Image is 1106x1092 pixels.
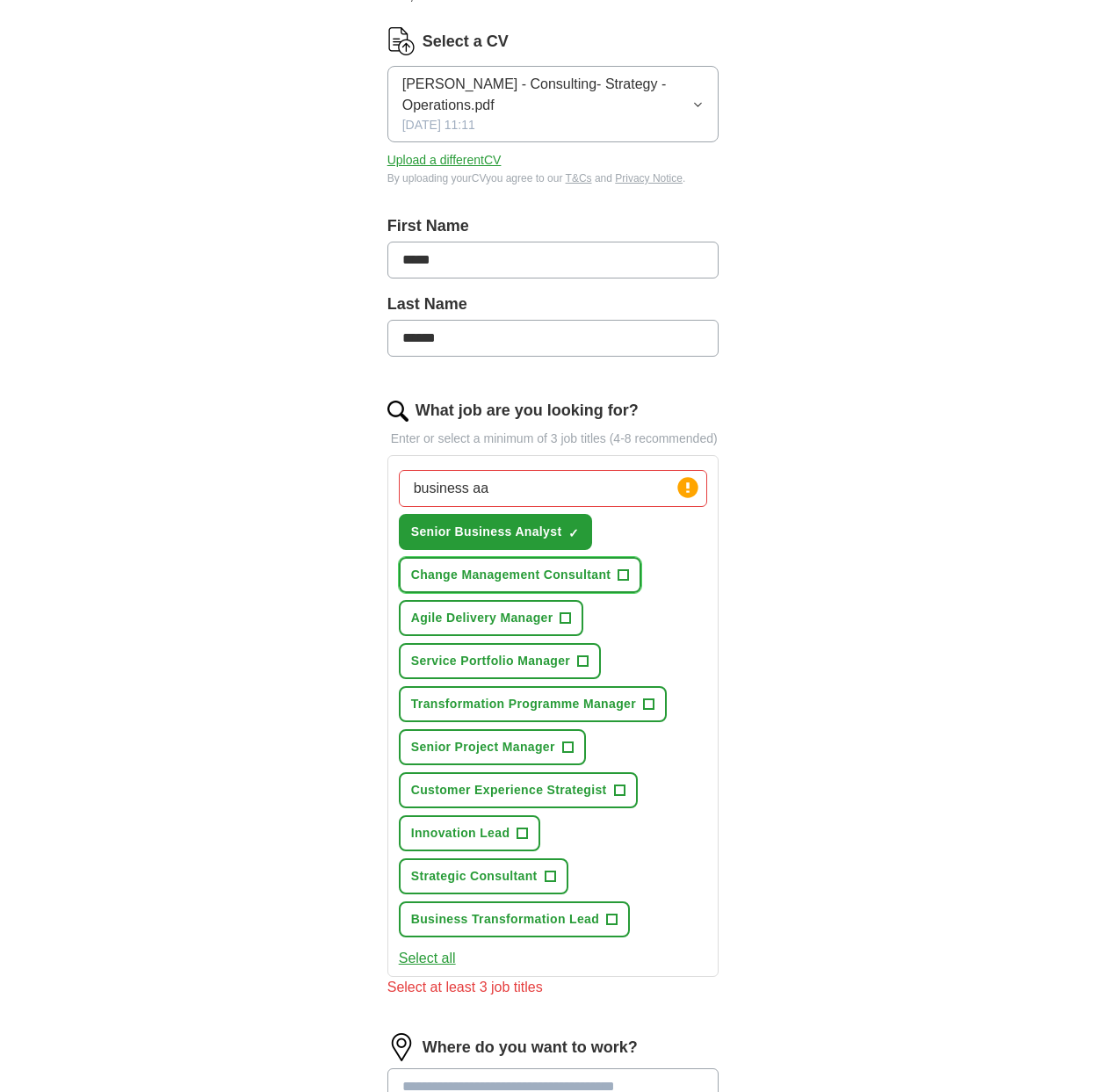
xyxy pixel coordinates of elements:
[402,116,475,134] span: [DATE] 11:11
[399,815,541,851] button: Innovation Lead
[411,523,562,541] span: Senior Business Analyst
[411,609,553,627] span: Agile Delivery Manager
[402,74,693,116] span: [PERSON_NAME] - Consulting- Strategy - Operations.pdf
[399,686,667,722] button: Transformation Programme Manager
[399,643,601,679] button: Service Portfolio Manager
[411,566,611,584] span: Change Management Consultant
[399,772,638,808] button: Customer Experience Strategist
[399,514,593,550] button: Senior Business Analyst✓
[387,293,719,316] label: Last Name
[423,30,509,54] label: Select a CV
[399,600,584,636] button: Agile Delivery Manager
[387,27,416,55] img: CV Icon
[566,172,592,184] a: T&Cs
[615,172,683,184] a: Privacy Notice
[411,652,570,670] span: Service Portfolio Manager
[423,1036,638,1059] label: Where do you want to work?
[399,557,642,593] button: Change Management Consultant
[387,170,719,186] div: By uploading your CV you agree to our and .
[387,401,408,422] img: search.png
[411,695,636,713] span: Transformation Programme Manager
[387,977,719,998] div: Select at least 3 job titles
[387,214,719,238] label: First Name
[387,1033,416,1061] img: location.png
[399,901,630,937] button: Business Transformation Lead
[411,824,510,843] span: Innovation Lead
[416,399,639,423] label: What job are you looking for?
[387,430,719,448] p: Enter or select a minimum of 3 job titles (4-8 recommended)
[399,858,568,894] button: Strategic Consultant
[399,948,456,969] button: Select all
[387,151,502,170] button: Upload a differentCV
[399,470,708,507] input: Type a job title and press enter
[387,66,719,142] button: [PERSON_NAME] - Consulting- Strategy - Operations.pdf[DATE] 11:11
[411,910,599,929] span: Business Transformation Lead
[568,526,579,540] span: ✓
[399,729,586,765] button: Senior Project Manager
[411,867,538,886] span: Strategic Consultant
[411,781,607,799] span: Customer Experience Strategist
[411,738,555,756] span: Senior Project Manager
